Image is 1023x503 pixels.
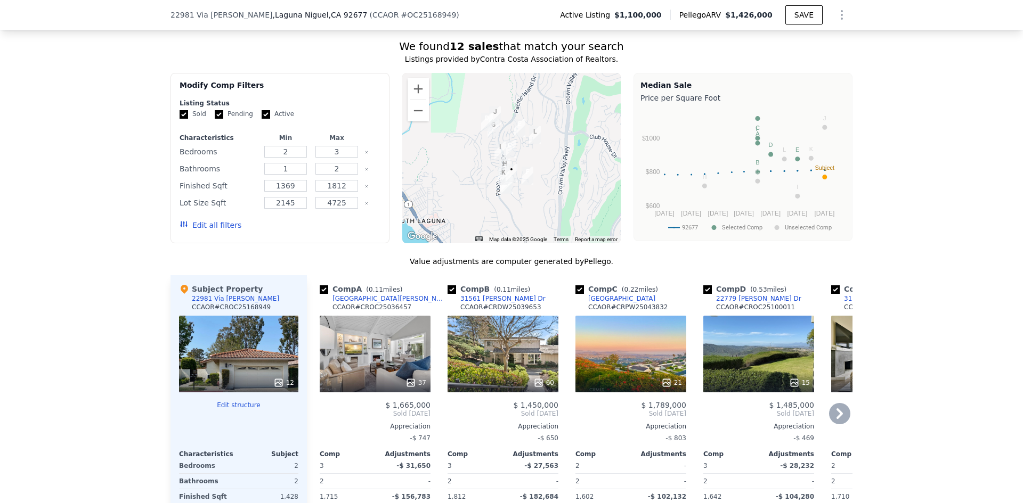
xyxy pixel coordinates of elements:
[520,493,558,500] span: -$ 182,684
[241,474,298,489] div: 2
[756,126,760,132] text: F
[501,176,513,194] div: 31561 Crystal Sands Dr
[320,284,407,294] div: Comp A
[385,401,431,409] span: $ 1,665,000
[665,434,686,442] span: -$ 803
[460,303,541,311] div: CCAOR # CRDW25039653
[831,493,849,500] span: 1,710
[823,115,826,121] text: J
[170,54,852,64] div: Listings provided by Contra Costa Association of Realtors .
[313,134,360,142] div: Max
[273,377,294,388] div: 12
[575,284,662,294] div: Comp C
[239,450,298,458] div: Subject
[192,294,279,303] div: 22981 Via [PERSON_NAME]
[408,100,429,121] button: Zoom out
[410,434,431,442] span: -$ 747
[785,224,832,231] text: Unselected Comp
[554,236,569,242] a: Terms (opens in new tab)
[320,422,431,431] div: Appreciation
[560,10,614,20] span: Active Listing
[522,167,533,185] div: 31434 Flying Cloud Dr
[405,229,440,243] img: Google
[844,303,923,311] div: CCAOR # CROC25095388
[756,169,760,175] text: G
[703,450,759,458] div: Comp
[776,493,814,500] span: -$ 104,280
[703,462,708,469] span: 3
[262,134,309,142] div: Min
[448,450,503,458] div: Comp
[364,201,369,205] button: Clear
[320,474,373,489] div: 2
[648,493,686,500] span: -$ 102,132
[756,125,760,131] text: C
[524,462,558,469] span: -$ 27,563
[703,294,801,303] a: 22779 [PERSON_NAME] Dr
[241,458,298,473] div: 2
[179,401,298,409] button: Edit structure
[448,409,558,418] span: Sold [DATE]
[377,474,431,489] div: -
[588,294,655,303] div: [GEOGRAPHIC_DATA]
[761,474,814,489] div: -
[179,450,239,458] div: Characteristics
[809,146,814,152] text: K
[499,159,510,177] div: 31406 Paseo De La Playa
[787,210,808,217] text: [DATE]
[332,303,411,311] div: CCAOR # CROC25036457
[646,202,660,210] text: $600
[215,110,253,119] label: Pending
[448,493,466,500] span: 1,812
[702,174,707,180] text: H
[614,10,662,20] span: $1,100,000
[538,434,558,442] span: -$ 650
[646,168,660,176] text: $800
[654,210,675,217] text: [DATE]
[488,119,499,137] div: 22845 Latigo Dr
[575,474,629,489] div: 2
[708,210,728,217] text: [DATE]
[640,90,846,105] div: Price per Square Foot
[489,236,547,242] span: Map data ©2025 Google
[401,11,457,19] span: # OC25168949
[716,294,801,303] div: 22779 [PERSON_NAME] Dr
[703,493,721,500] span: 1,642
[831,450,887,458] div: Comp
[844,294,915,303] div: 31062 Flying Cloud Dr
[180,99,380,108] div: Listing Status
[725,11,773,19] span: $1,426,000
[618,286,662,293] span: ( miles)
[831,4,852,26] button: Show Options
[681,210,701,217] text: [DATE]
[679,10,726,20] span: Pellego ARV
[170,10,272,20] span: 22981 Via [PERSON_NAME]
[746,286,791,293] span: ( miles)
[396,462,431,469] span: -$ 31,650
[329,11,368,19] span: , CA 92677
[448,474,501,489] div: 2
[759,450,814,458] div: Adjustments
[831,462,835,469] span: 2
[506,164,517,182] div: 22981 Via Cruz
[170,39,852,54] div: We found that match your search
[734,210,754,217] text: [DATE]
[631,450,686,458] div: Adjustments
[180,178,258,193] div: Finished Sqft
[180,80,380,99] div: Modify Comp Filters
[703,422,814,431] div: Appreciation
[640,105,846,238] div: A chart.
[448,422,558,431] div: Appreciation
[272,10,367,20] span: , Laguna Niguel
[448,462,452,469] span: 3
[642,135,660,142] text: $1000
[375,450,431,458] div: Adjustments
[793,434,814,442] span: -$ 469
[405,377,426,388] div: 37
[575,450,631,458] div: Comp
[815,210,835,217] text: [DATE]
[575,236,618,242] a: Report a map error
[180,144,258,159] div: Bedrooms
[753,286,767,293] span: 0.53
[364,184,369,188] button: Clear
